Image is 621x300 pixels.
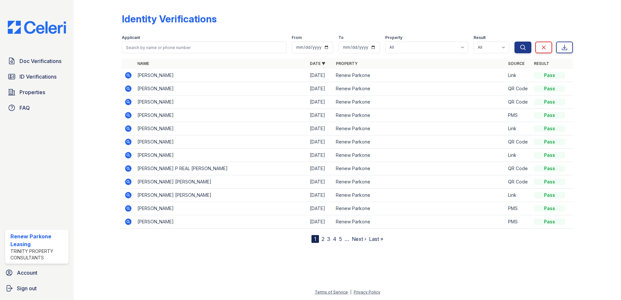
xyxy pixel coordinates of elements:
[333,175,506,189] td: Renew Parkone
[137,61,149,66] a: Name
[135,215,307,229] td: [PERSON_NAME]
[327,236,330,242] a: 3
[534,85,565,92] div: Pass
[5,55,69,68] a: Doc Verifications
[307,82,333,95] td: [DATE]
[135,69,307,82] td: [PERSON_NAME]
[534,72,565,79] div: Pass
[333,202,506,215] td: Renew Parkone
[505,69,531,82] td: Link
[135,202,307,215] td: [PERSON_NAME]
[333,69,506,82] td: Renew Parkone
[505,215,531,229] td: PMS
[505,189,531,202] td: Link
[338,35,344,40] label: To
[505,202,531,215] td: PMS
[474,35,486,40] label: Result
[19,88,45,96] span: Properties
[307,149,333,162] td: [DATE]
[534,219,565,225] div: Pass
[307,162,333,175] td: [DATE]
[333,122,506,135] td: Renew Parkone
[333,162,506,175] td: Renew Parkone
[336,61,358,66] a: Property
[122,42,286,53] input: Search by name or phone number
[135,135,307,149] td: [PERSON_NAME]
[333,109,506,122] td: Renew Parkone
[19,104,30,112] span: FAQ
[369,236,383,242] a: Last »
[505,162,531,175] td: QR Code
[505,122,531,135] td: Link
[307,122,333,135] td: [DATE]
[135,149,307,162] td: [PERSON_NAME]
[534,165,565,172] div: Pass
[505,82,531,95] td: QR Code
[315,290,348,294] a: Terms of Service
[5,101,69,114] a: FAQ
[135,175,307,189] td: [PERSON_NAME] [PERSON_NAME]
[505,149,531,162] td: Link
[352,236,366,242] a: Next ›
[135,122,307,135] td: [PERSON_NAME]
[307,109,333,122] td: [DATE]
[122,13,217,25] div: Identity Verifications
[292,35,302,40] label: From
[322,236,324,242] a: 2
[333,82,506,95] td: Renew Parkone
[505,109,531,122] td: PMS
[333,95,506,109] td: Renew Parkone
[534,61,549,66] a: Result
[307,69,333,82] td: [DATE]
[333,135,506,149] td: Renew Parkone
[534,112,565,119] div: Pass
[534,139,565,145] div: Pass
[534,205,565,212] div: Pass
[307,95,333,109] td: [DATE]
[508,61,525,66] a: Source
[5,86,69,99] a: Properties
[534,179,565,185] div: Pass
[307,215,333,229] td: [DATE]
[135,109,307,122] td: [PERSON_NAME]
[19,73,57,81] span: ID Verifications
[135,189,307,202] td: [PERSON_NAME] [PERSON_NAME]
[505,95,531,109] td: QR Code
[307,175,333,189] td: [DATE]
[135,162,307,175] td: [PERSON_NAME] P REAL [PERSON_NAME]
[311,235,319,243] div: 1
[354,290,380,294] a: Privacy Policy
[17,269,37,277] span: Account
[17,284,37,292] span: Sign out
[534,152,565,158] div: Pass
[10,232,66,248] div: Renew Parkone Leasing
[135,82,307,95] td: [PERSON_NAME]
[534,125,565,132] div: Pass
[3,282,71,295] a: Sign out
[122,35,140,40] label: Applicant
[307,135,333,149] td: [DATE]
[333,149,506,162] td: Renew Parkone
[339,236,342,242] a: 5
[333,189,506,202] td: Renew Parkone
[505,135,531,149] td: QR Code
[307,189,333,202] td: [DATE]
[333,236,336,242] a: 4
[534,99,565,105] div: Pass
[19,57,61,65] span: Doc Verifications
[350,290,351,294] div: |
[307,202,333,215] td: [DATE]
[385,35,402,40] label: Property
[534,192,565,198] div: Pass
[10,248,66,261] div: Trinity Property Consultants
[505,175,531,189] td: QR Code
[310,61,325,66] a: Date ▼
[3,266,71,279] a: Account
[345,235,349,243] span: …
[3,21,71,34] img: CE_Logo_Blue-a8612792a0a2168367f1c8372b55b34899dd931a85d93a1a3d3e32e68fde9ad4.png
[135,95,307,109] td: [PERSON_NAME]
[5,70,69,83] a: ID Verifications
[333,215,506,229] td: Renew Parkone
